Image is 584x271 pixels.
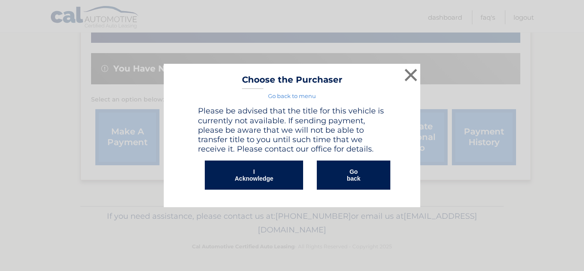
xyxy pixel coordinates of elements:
[317,161,390,190] button: Go back
[198,106,386,154] h4: Please be advised that the title for this vehicle is currently not available. If sending payment,...
[402,66,419,83] button: ×
[205,161,303,190] button: I Acknowledge
[242,74,342,89] h3: Choose the Purchaser
[268,92,316,99] a: Go back to menu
